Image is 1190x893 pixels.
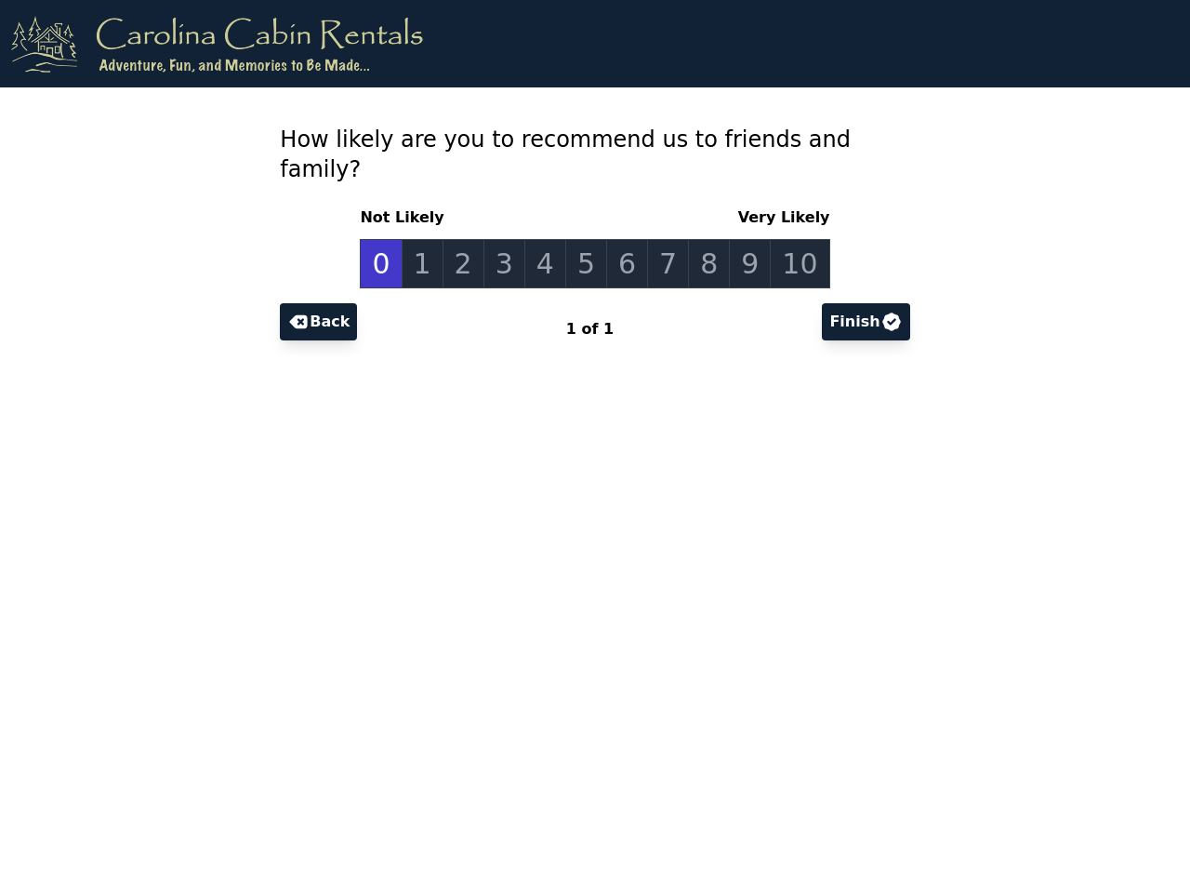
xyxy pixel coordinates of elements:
a: 6 [606,239,648,288]
a: 0 [360,239,402,288]
a: 4 [524,239,566,288]
span: Very Likely [731,207,830,229]
a: 5 [565,239,607,288]
button: Finish [822,303,909,340]
button: Back [280,303,357,340]
span: How likely are you to recommend us to friends and family? [280,127,851,182]
img: logo.png [11,15,423,73]
a: 1 [402,239,443,288]
a: 2 [443,239,484,288]
a: 3 [483,239,525,288]
a: 7 [647,239,689,288]
span: 1 of 1 [566,320,614,338]
a: 10 [770,239,829,288]
a: 9 [729,239,771,288]
span: Not Likely [360,207,451,229]
a: 8 [688,239,730,288]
